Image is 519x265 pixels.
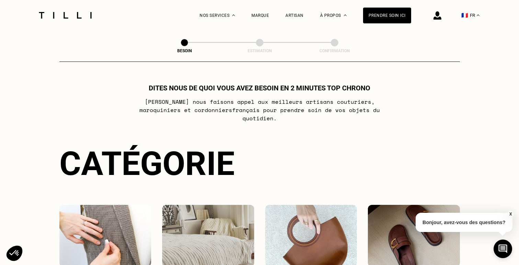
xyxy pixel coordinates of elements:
img: Menu déroulant à propos [344,14,347,16]
a: Marque [251,13,269,18]
a: Artisan [285,13,304,18]
p: [PERSON_NAME] nous faisons appel aux meilleurs artisans couturiers , maroquiniers et cordonniers ... [123,98,396,122]
img: Menu déroulant [232,14,235,16]
div: Catégorie [59,144,460,183]
span: 🇫🇷 [461,12,468,19]
div: Besoin [150,48,219,53]
div: Confirmation [300,48,369,53]
h1: Dites nous de quoi vous avez besoin en 2 minutes top chrono [149,84,370,92]
div: Estimation [225,48,294,53]
img: menu déroulant [477,14,479,16]
img: icône connexion [433,11,441,20]
img: Logo du service de couturière Tilli [36,12,94,19]
button: X [507,210,514,218]
p: Bonjour, avez-vous des questions? [416,213,512,232]
a: Prendre soin ici [363,8,411,23]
